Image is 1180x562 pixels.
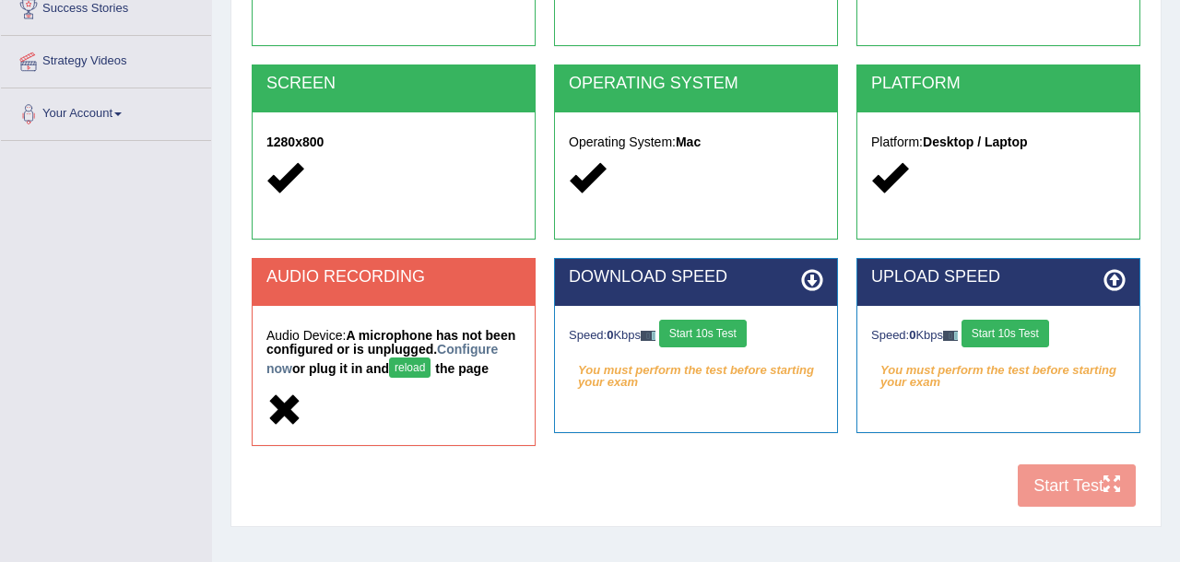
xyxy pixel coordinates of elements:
h5: Operating System: [569,135,823,149]
a: Configure now [266,342,498,376]
h2: AUDIO RECORDING [266,268,521,287]
em: You must perform the test before starting your exam [871,357,1126,384]
h5: Audio Device: [266,329,521,382]
strong: Desktop / Laptop [923,135,1028,149]
img: ajax-loader-fb-connection.gif [641,331,655,341]
div: Speed: Kbps [569,320,823,352]
h5: Platform: [871,135,1126,149]
button: Start 10s Test [659,320,747,347]
strong: 0 [607,328,613,342]
img: ajax-loader-fb-connection.gif [943,331,958,341]
a: Strategy Videos [1,36,211,82]
strong: 0 [909,328,915,342]
h2: SCREEN [266,75,521,93]
button: reload [389,357,431,378]
a: Your Account [1,88,211,135]
em: You must perform the test before starting your exam [569,357,823,384]
div: Speed: Kbps [871,320,1126,352]
strong: A microphone has not been configured or is unplugged. or plug it in and the page [266,328,515,376]
h2: PLATFORM [871,75,1126,93]
h2: DOWNLOAD SPEED [569,268,823,287]
h2: UPLOAD SPEED [871,268,1126,287]
button: Start 10s Test [962,320,1049,347]
h2: OPERATING SYSTEM [569,75,823,93]
strong: Mac [676,135,701,149]
strong: 1280x800 [266,135,324,149]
